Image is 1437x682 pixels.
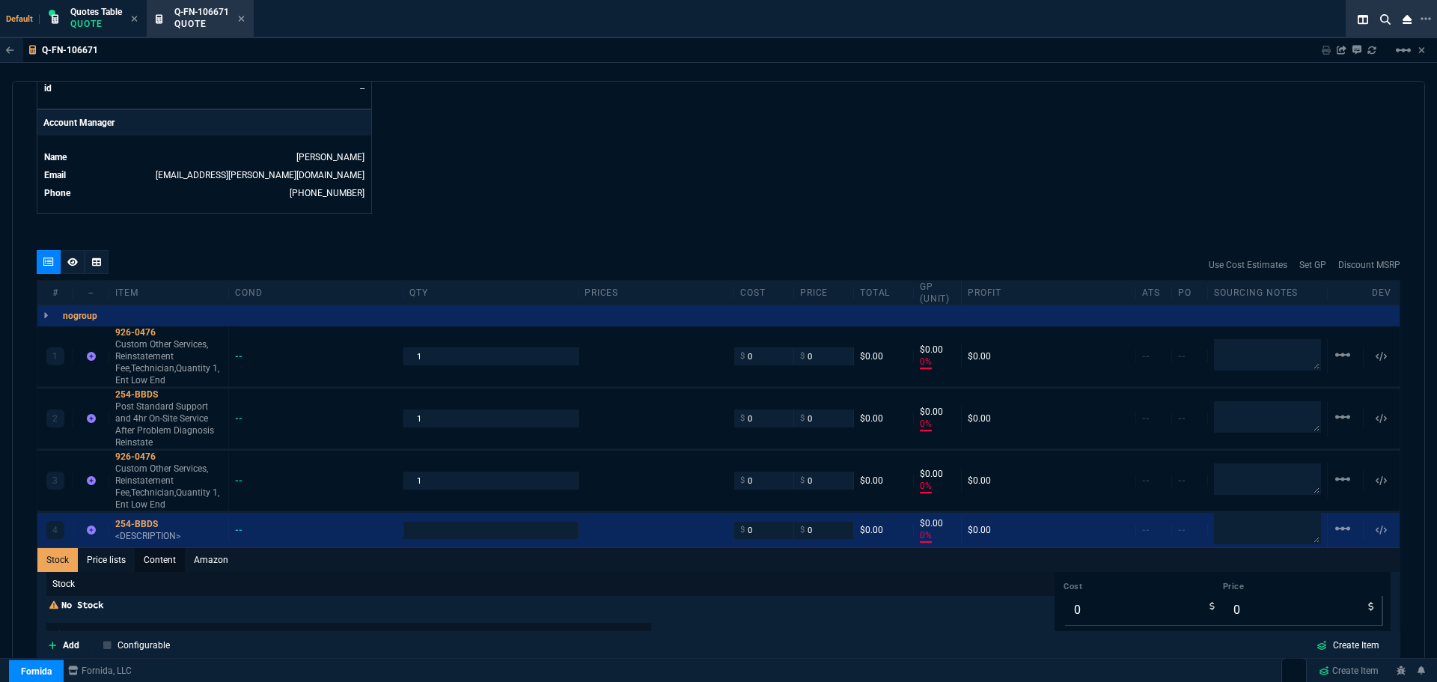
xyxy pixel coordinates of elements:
[70,7,122,17] span: Quotes Table
[63,639,79,652] p: Add
[962,287,1136,299] div: Profit
[87,525,96,535] nx-icon: Item not found in Business Central. The quote is still valid.
[1352,10,1374,28] nx-icon: Split Panels
[42,44,98,56] p: Q-FN-106671
[44,170,66,180] span: Email
[579,287,734,299] div: prices
[734,287,794,299] div: cost
[37,110,371,136] p: Account Manager
[1178,525,1186,535] span: --
[920,480,932,493] p: 0%
[46,623,651,647] p: Disty
[920,517,955,529] p: $0.00
[920,468,955,480] p: $0.00
[235,412,257,424] div: --
[740,524,745,536] span: $
[1142,413,1150,424] span: --
[794,287,854,299] div: price
[52,524,58,536] p: 4
[87,351,96,362] nx-icon: Item not found in Business Central. The quote is still valid.
[6,14,40,24] span: Default
[800,524,805,536] span: $
[44,152,67,162] span: Name
[63,310,97,322] p: nogroup
[968,524,1129,536] div: $0.00
[860,350,907,362] div: $0.00
[854,287,914,299] div: Total
[914,281,962,305] div: GP (unit)
[43,186,365,201] tr: undefined
[1064,581,1223,593] label: Cost
[1394,41,1412,59] mat-icon: Example home icon
[1421,12,1431,26] nx-icon: Open New Tab
[235,524,257,536] div: --
[6,45,14,55] nx-icon: Back to Table
[1178,351,1186,362] span: --
[43,81,365,96] tr: undefined
[1374,10,1397,28] nx-icon: Search
[1142,525,1150,535] span: --
[115,326,222,338] div: 926-0476
[740,412,745,424] span: $
[290,188,364,198] a: 714-586-5495
[229,287,403,299] div: cond
[920,356,932,369] p: 0%
[1418,44,1425,56] a: Hide Workbench
[73,287,109,299] div: --
[1313,660,1385,682] a: Create Item
[860,412,907,424] div: $0.00
[135,548,185,572] a: Content
[1178,413,1186,424] span: --
[1305,636,1391,655] a: Create Item
[1334,520,1352,538] mat-icon: Example home icon
[156,170,364,180] a: [EMAIL_ADDRESS][PERSON_NAME][DOMAIN_NAME]
[185,548,237,572] a: Amazon
[1299,258,1326,272] a: Set GP
[1334,408,1352,426] mat-icon: Example home icon
[920,529,932,543] p: 0%
[115,530,222,542] p: <DESCRIPTION>
[115,338,222,386] p: Custom Other Services, Reinstatement Fee,Technician,Quantity 1, Ent Low End
[740,475,745,487] span: $
[1364,287,1400,299] div: dev
[1223,581,1382,593] label: Price
[43,168,365,183] tr: undefined
[1334,346,1352,364] mat-icon: Example home icon
[174,18,229,30] p: Quote
[968,350,1129,362] div: $0.00
[1334,470,1352,488] mat-icon: Example home icon
[118,639,170,652] p: Configurable
[115,463,222,511] p: Custom Other Services, Reinstatement Fee,Technician,Quantity 1, Ent Low End
[800,412,805,424] span: $
[109,287,229,299] div: Item
[1136,287,1172,299] div: ATS
[44,83,52,94] span: id
[235,350,257,362] div: --
[1172,287,1208,299] div: PO
[52,475,58,487] p: 3
[1208,287,1328,299] div: Sourcing Notes
[968,412,1129,424] div: $0.00
[360,83,364,94] a: --
[920,406,955,418] p: $0.00
[1142,351,1150,362] span: --
[87,413,96,424] nx-icon: Item not found in Business Central. The quote is still valid.
[37,287,73,299] div: #
[1142,475,1150,486] span: --
[115,518,222,530] div: 254-BBDS
[115,389,222,401] div: 254-BBDS
[52,350,58,362] p: 1
[46,572,1055,596] p: Stock
[235,475,257,487] div: --
[115,451,222,463] div: 926-0476
[920,344,955,356] p: $0.00
[64,664,136,678] a: msbcCompanyName
[238,13,245,25] nx-icon: Close Tab
[46,599,1055,611] p: No Stock
[1397,10,1418,28] nx-icon: Close Workbench
[115,401,222,448] p: Post Standard Support and 4hr On-Site Service After Problem Diagnosis Reinstate
[70,18,122,30] p: Quote
[44,188,70,198] span: Phone
[37,548,78,572] a: Stock
[860,524,907,536] div: $0.00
